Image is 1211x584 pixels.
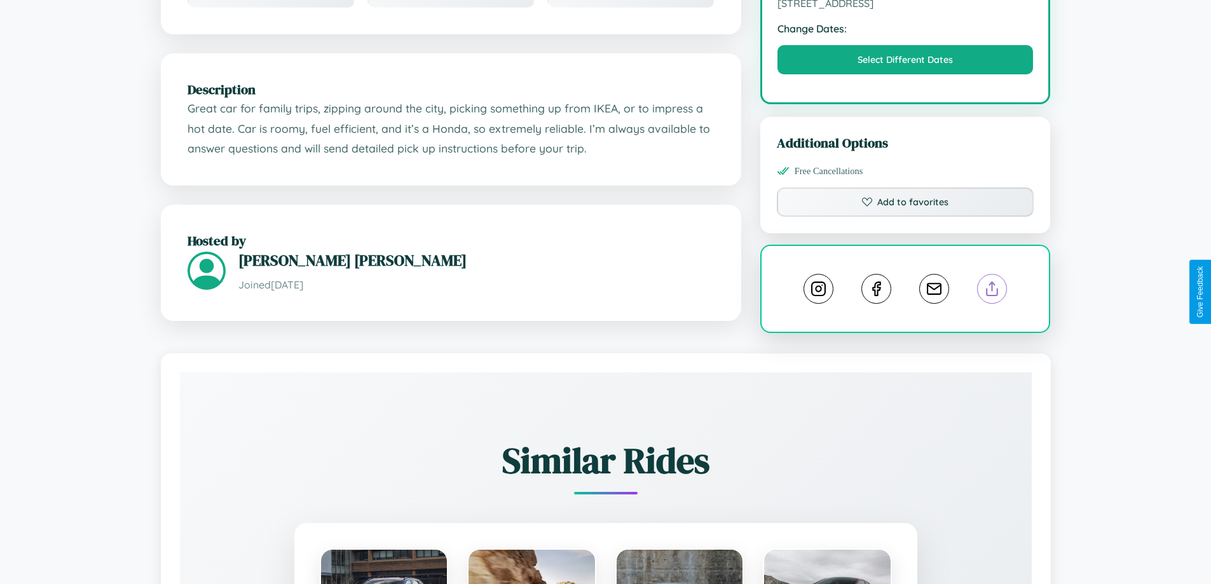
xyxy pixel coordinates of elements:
[188,231,715,250] h2: Hosted by
[795,166,863,177] span: Free Cancellations
[224,436,987,485] h2: Similar Rides
[777,133,1034,152] h3: Additional Options
[238,250,715,271] h3: [PERSON_NAME] [PERSON_NAME]
[777,22,1034,35] strong: Change Dates:
[188,98,715,159] p: Great car for family trips, zipping around the city, picking something up from IKEA, or to impres...
[188,80,715,98] h2: Description
[777,45,1034,74] button: Select Different Dates
[1196,266,1205,318] div: Give Feedback
[238,276,715,294] p: Joined [DATE]
[777,187,1034,217] button: Add to favorites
